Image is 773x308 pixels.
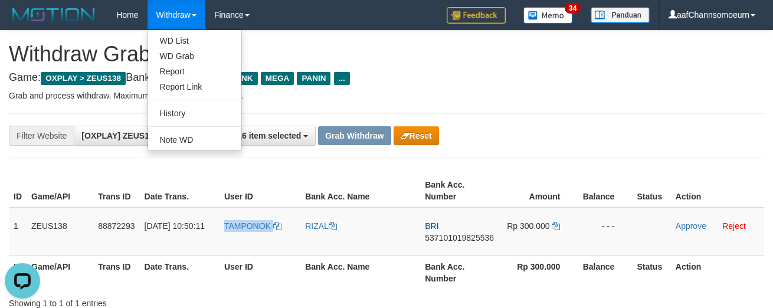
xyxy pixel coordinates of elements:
[148,33,241,48] a: WD List
[499,174,578,208] th: Amount
[9,255,27,289] th: ID
[9,72,764,84] h4: Game: Bank:
[230,126,316,146] button: 16 item selected
[140,255,220,289] th: Date Trans.
[261,72,294,85] span: MEGA
[9,208,27,256] td: 1
[499,255,578,289] th: Rp 300.000
[5,5,40,40] button: Open LiveChat chat widget
[9,90,764,101] p: Grab and process withdraw. Maximum allowed is transactions.
[565,3,581,14] span: 34
[578,255,632,289] th: Balance
[632,174,670,208] th: Status
[224,221,271,231] span: TAMPONOK
[722,221,746,231] a: Reject
[591,7,650,23] img: panduan.png
[9,174,27,208] th: ID
[9,42,764,66] h1: Withdraw Grab
[297,72,330,85] span: PANIN
[318,126,391,145] button: Grab Withdraw
[27,174,93,208] th: Game/API
[676,221,706,231] a: Approve
[447,7,506,24] img: Feedback.jpg
[9,6,99,24] img: MOTION_logo.png
[81,131,158,140] span: [OXPLAY] ZEUS138
[140,174,220,208] th: Date Trans.
[552,221,560,231] a: Copy 300000 to clipboard
[41,72,126,85] span: OXPLAY > ZEUS138
[671,255,764,289] th: Action
[425,221,438,231] span: BRI
[300,174,420,208] th: Bank Acc. Name
[148,48,241,64] a: WD Grab
[145,221,205,231] span: [DATE] 10:50:11
[98,221,135,231] span: 88872293
[671,174,764,208] th: Action
[93,255,139,289] th: Trans ID
[9,126,74,146] div: Filter Website
[93,174,139,208] th: Trans ID
[334,72,350,85] span: ...
[300,255,420,289] th: Bank Acc. Name
[27,255,93,289] th: Game/API
[420,174,499,208] th: Bank Acc. Number
[220,255,300,289] th: User ID
[74,126,173,146] button: [OXPLAY] ZEUS138
[224,221,281,231] a: TAMPONOK
[148,106,241,121] a: History
[305,221,337,231] a: RIZAL
[148,64,241,79] a: Report
[394,126,439,145] button: Reset
[220,174,300,208] th: User ID
[148,132,241,148] a: Note WD
[237,131,301,140] span: 16 item selected
[507,221,549,231] span: Rp 300.000
[632,255,670,289] th: Status
[523,7,573,24] img: Button%20Memo.svg
[578,174,632,208] th: Balance
[27,208,93,256] td: ZEUS138
[425,233,494,243] span: Copy 537101019825536 to clipboard
[578,208,632,256] td: - - -
[420,255,499,289] th: Bank Acc. Number
[148,79,241,94] a: Report Link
